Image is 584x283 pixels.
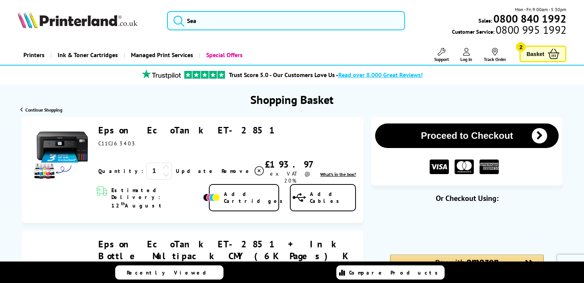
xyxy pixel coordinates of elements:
[121,201,125,206] sup: th
[430,160,449,174] img: VISA
[349,269,442,276] span: Compare Products
[25,107,62,113] span: Continue Shopping
[222,168,252,174] span: Remove
[18,45,50,65] a: Printers
[375,123,559,148] button: Proceed to Checkout
[526,49,544,59] span: Basket
[484,48,506,62] a: Track Order
[270,170,310,184] span: ex VAT @ 20%
[115,265,223,280] a: Recently Viewed
[124,45,199,65] a: Managed Print Services
[229,71,423,79] a: Trust Score 5.0 - Our Customers Love Us -Read over 8,000 Great Reviews!
[455,160,474,174] img: MASTER CARD
[199,45,248,65] a: Special Offers
[203,194,220,201] img: Add Cartridges
[127,269,214,276] span: Recently Viewed
[460,48,472,62] a: Log In
[20,107,62,113] a: Continue Shopping
[336,265,445,280] a: Compare Products
[492,15,566,22] a: 0800 840 1992
[167,11,405,30] input: Sea
[176,168,215,174] a: Update
[98,140,136,147] span: C11CJ63403
[434,48,449,62] a: Support
[516,42,526,52] span: 2
[493,12,566,26] b: 0800 840 1992
[224,191,287,204] span: Add Cartridges
[138,69,184,79] img: trustpilot rating
[495,26,566,33] span: 0800 995 1992
[18,12,157,30] a: Printerland Logo
[515,6,566,13] span: Mon - Fri 9:00am - 5:30pm
[265,158,316,170] div: £193.97
[98,124,278,136] a: Epson EcoTank ET-2851
[478,17,492,24] span: Sales:
[320,171,356,177] span: What's in the box?
[98,168,143,174] span: Quantity:
[434,56,449,62] span: Support
[98,238,349,274] a: Epson EcoTank ET-2851 + Ink Bottle Multipack CMY (6K Pages) K (7.5K Pages)
[184,71,225,79] img: trustpilot rating
[519,46,566,62] a: Basket 2
[390,255,544,281] div: Amazon Pay - Use your Amazon account
[222,165,265,177] a: Delete item from your basket
[371,193,562,203] div: Or Checkout Using:
[58,45,118,65] span: Ink & Toner Cartridges
[18,12,137,28] img: Printerland Logo
[320,171,356,177] a: lnk_inthebox
[338,71,423,79] span: Read over 8,000 Great Reviews!
[480,160,499,174] img: American Express
[310,191,356,204] span: Add Cables
[50,45,124,65] a: Ink & Toner Cartridges
[111,187,201,209] span: Estimated Delivery: 12 August
[390,216,544,242] iframe: PayPal
[33,125,91,182] img: Epson EcoTank ET-2851
[460,56,472,62] span: Log In
[250,92,334,107] h1: Shopping Basket
[452,26,566,35] span: Customer Service:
